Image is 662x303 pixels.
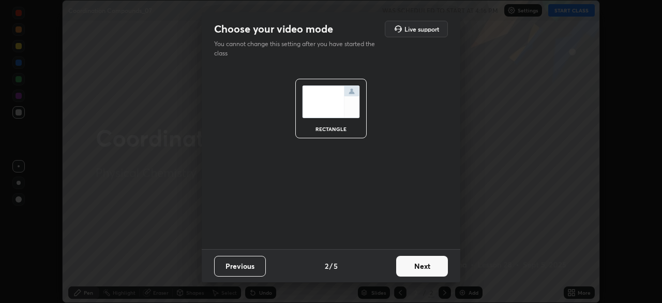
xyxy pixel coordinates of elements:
[310,126,352,132] div: rectangle
[329,261,333,271] h4: /
[214,256,266,277] button: Previous
[214,22,333,36] h2: Choose your video mode
[404,26,439,32] h5: Live support
[334,261,338,271] h4: 5
[325,261,328,271] h4: 2
[396,256,448,277] button: Next
[214,39,382,58] p: You cannot change this setting after you have started the class
[302,85,360,118] img: normalScreenIcon.ae25ed63.svg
